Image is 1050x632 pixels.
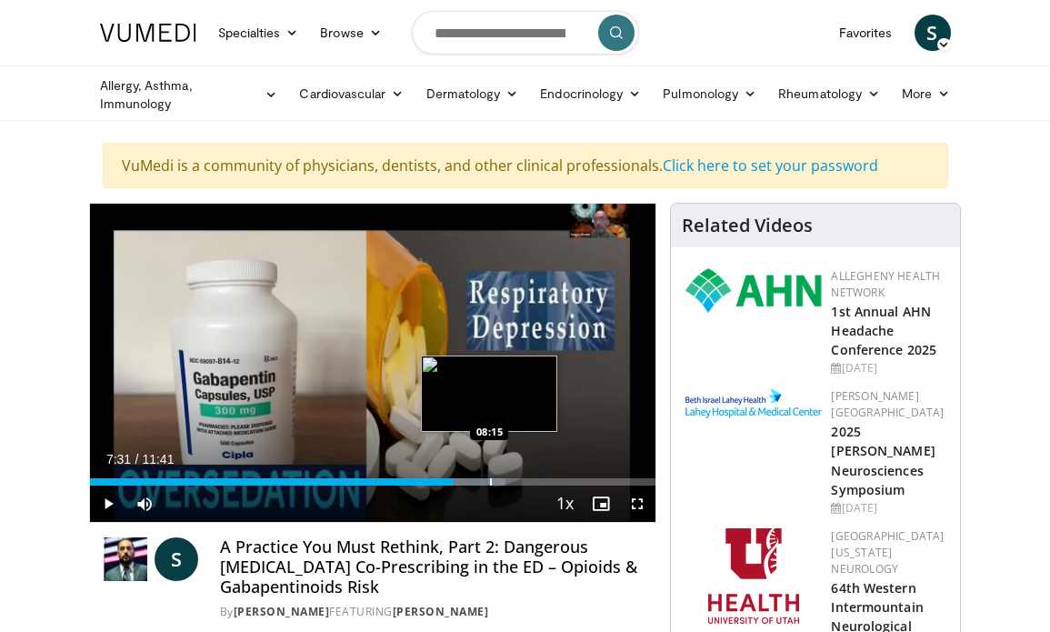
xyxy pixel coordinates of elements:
[309,15,393,51] a: Browse
[288,75,415,112] a: Cardiovascular
[685,388,822,418] img: e7977282-282c-4444-820d-7cc2733560fd.jpg.150x105_q85_autocrop_double_scale_upscale_version-0.2.jpg
[100,24,196,42] img: VuMedi Logo
[142,452,174,466] span: 11:41
[891,75,961,112] a: More
[135,452,139,466] span: /
[103,143,948,188] div: VuMedi is a community of physicians, dentists, and other clinical professionals.
[915,15,951,51] a: S
[90,486,126,522] button: Play
[583,486,619,522] button: Enable picture-in-picture mode
[831,303,936,358] a: 1st Annual AHN Headache Conference 2025
[831,268,940,300] a: Allegheny Health Network
[708,528,799,624] img: f6362829-b0a3-407d-a044-59546adfd345.png.150x105_q85_autocrop_double_scale_upscale_version-0.2.png
[90,204,656,522] video-js: Video Player
[831,423,935,497] a: 2025 [PERSON_NAME] Neurosciences Symposium
[421,356,557,432] img: image.jpeg
[767,75,891,112] a: Rheumatology
[831,360,945,376] div: [DATE]
[663,155,878,176] a: Click here to set your password
[104,537,147,581] img: Dr. Sergey Motov
[207,15,310,51] a: Specialties
[652,75,767,112] a: Pulmonology
[619,486,655,522] button: Fullscreen
[90,478,656,486] div: Progress Bar
[831,388,944,420] a: [PERSON_NAME][GEOGRAPHIC_DATA]
[682,215,813,236] h4: Related Videos
[415,75,530,112] a: Dermatology
[106,452,131,466] span: 7:31
[412,11,639,55] input: Search topics, interventions
[393,604,489,619] a: [PERSON_NAME]
[89,76,289,113] a: Allergy, Asthma, Immunology
[126,486,163,522] button: Mute
[831,500,945,517] div: [DATE]
[220,604,643,620] div: By FEATURING
[546,486,583,522] button: Playback Rate
[220,537,643,597] h4: A Practice You Must Rethink, Part 2: Dangerous [MEDICAL_DATA] Co-Prescribing in the ED – Opioids ...
[234,604,330,619] a: [PERSON_NAME]
[685,268,822,313] img: 628ffacf-ddeb-4409-8647-b4d1102df243.png.150x105_q85_autocrop_double_scale_upscale_version-0.2.png
[831,528,944,577] a: [GEOGRAPHIC_DATA][US_STATE] Neurology
[828,15,904,51] a: Favorites
[529,75,652,112] a: Endocrinology
[155,537,198,581] a: S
